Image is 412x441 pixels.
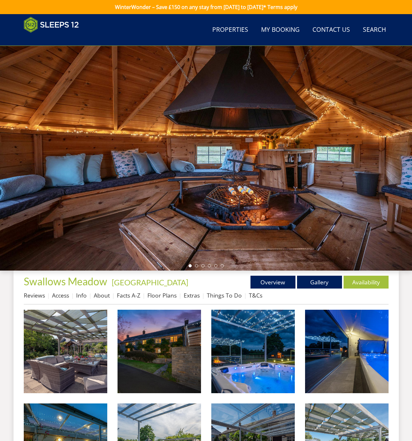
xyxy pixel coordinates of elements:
a: My Booking [259,23,302,37]
a: Things To Do [207,291,242,299]
a: [GEOGRAPHIC_DATA] [112,278,188,287]
a: Search [360,23,389,37]
img: Swallows Meadow: Spend warmer days outside [24,310,107,393]
a: Floor Plans [147,291,177,299]
a: T&Cs [249,291,262,299]
a: Gallery [297,276,342,289]
img: Sleeps 12 [24,17,79,33]
img: Swallows Meadow: Tucked away on a private lane in the Somerset countryside [118,310,201,393]
a: Reviews [24,291,45,299]
a: Overview [250,276,295,289]
img: Swallows Meadow: Soak beneath the stairs in the hot tub [211,310,295,393]
a: Properties [210,23,251,37]
span: - [109,278,188,287]
a: Availability [344,276,389,289]
iframe: Customer reviews powered by Trustpilot [21,37,88,42]
a: About [94,291,110,299]
img: Swallows Meadow: The indoor swim spa [305,310,389,393]
span: Swallows Meadow [24,275,107,288]
a: Contact Us [310,23,353,37]
a: Facts A-Z [117,291,140,299]
a: Info [76,291,87,299]
a: Access [52,291,69,299]
a: Swallows Meadow [24,275,109,288]
a: Extras [184,291,200,299]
